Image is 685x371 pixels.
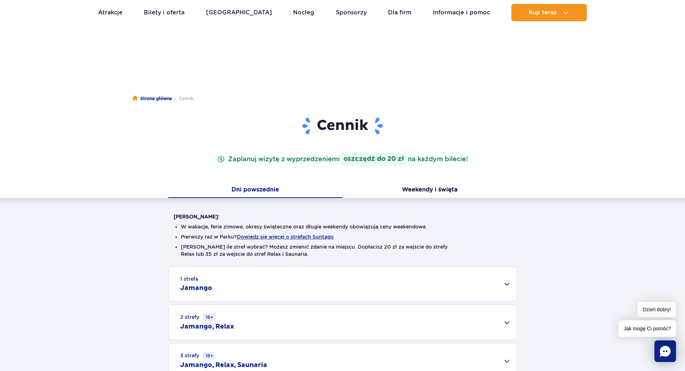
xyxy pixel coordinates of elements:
[618,320,676,337] span: Jak mogę Ci pomóc?
[433,4,490,21] a: Informacje i pomoc
[343,183,517,198] button: Weekendy i święta
[654,340,676,362] div: Chat
[172,95,193,102] li: Cennik
[204,313,215,321] small: 16+
[181,243,504,258] li: [PERSON_NAME] ile stref wybrać? Możesz zmienić zdanie na miejscu. Dopłacisz 20 zł za wejście do s...
[638,302,676,317] span: Dzień dobry!
[180,352,215,359] small: 3 strefy
[388,4,411,21] a: Dla firm
[174,117,512,135] h1: Cennik
[174,214,219,220] strong: [PERSON_NAME]:
[181,223,504,230] li: W wakacje, ferie zimowe, okresy świąteczne oraz długie weekendy obowiązują ceny weekendowe.
[336,4,367,21] a: Sponsorzy
[180,361,267,370] h2: Jamango, Relax, Saunaria
[341,153,406,166] strong: oszczędź do 20 zł
[144,4,184,21] a: Bilety i oferta
[180,322,234,331] h2: Jamango, Relax
[237,234,334,240] button: Dowiedz się więcej o strefach Suntago
[204,352,215,359] small: 16+
[98,4,123,21] a: Atrakcje
[293,4,314,21] a: Nocleg
[168,183,343,198] button: Dni powszednie
[181,233,504,240] li: Pierwszy raz w Parku?
[216,153,469,166] p: Zaplanuj wizytę z wyprzedzeniem na każdym bilecie!
[180,313,215,321] small: 2 strefy
[206,4,272,21] a: [GEOGRAPHIC_DATA]
[511,4,587,21] button: Kup teraz
[180,275,198,282] small: 1 strefa
[180,284,212,293] h2: Jamango
[132,95,172,102] a: Strona główna
[529,9,557,16] span: Kup teraz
